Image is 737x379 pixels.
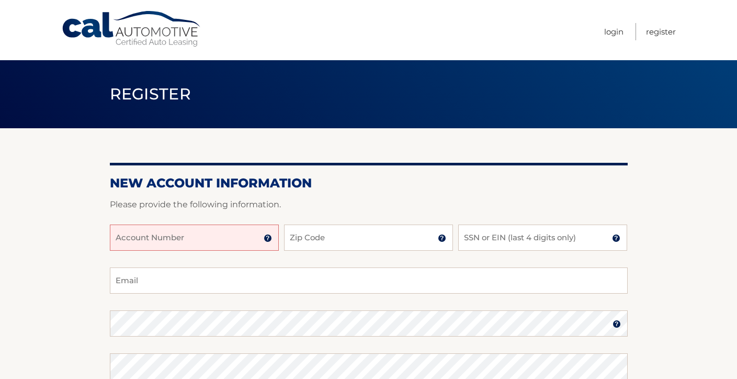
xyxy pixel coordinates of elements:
[612,234,620,242] img: tooltip.svg
[438,234,446,242] img: tooltip.svg
[110,84,191,104] span: Register
[110,267,628,294] input: Email
[284,225,453,251] input: Zip Code
[646,23,676,40] a: Register
[61,10,202,48] a: Cal Automotive
[613,320,621,328] img: tooltip.svg
[110,225,279,251] input: Account Number
[458,225,627,251] input: SSN or EIN (last 4 digits only)
[604,23,623,40] a: Login
[264,234,272,242] img: tooltip.svg
[110,175,628,191] h2: New Account Information
[110,197,628,212] p: Please provide the following information.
